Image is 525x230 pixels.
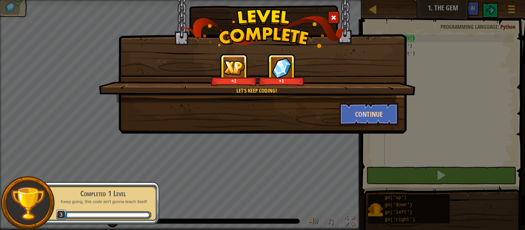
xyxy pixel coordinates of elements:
[339,103,399,126] button: Continue
[223,60,245,75] img: reward_icon_xp.png
[212,78,256,84] div: +1
[10,186,45,221] img: trophy.png
[180,9,345,48] img: level_complete.png
[55,199,151,205] p: Keep going, this code ain't gonna teach itself!
[135,87,378,94] div: Let's keep coding!
[272,57,292,78] img: reward_icon_gems.png
[56,210,66,220] span: 3
[260,78,303,84] div: +1
[55,188,151,199] div: Completed 1 Level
